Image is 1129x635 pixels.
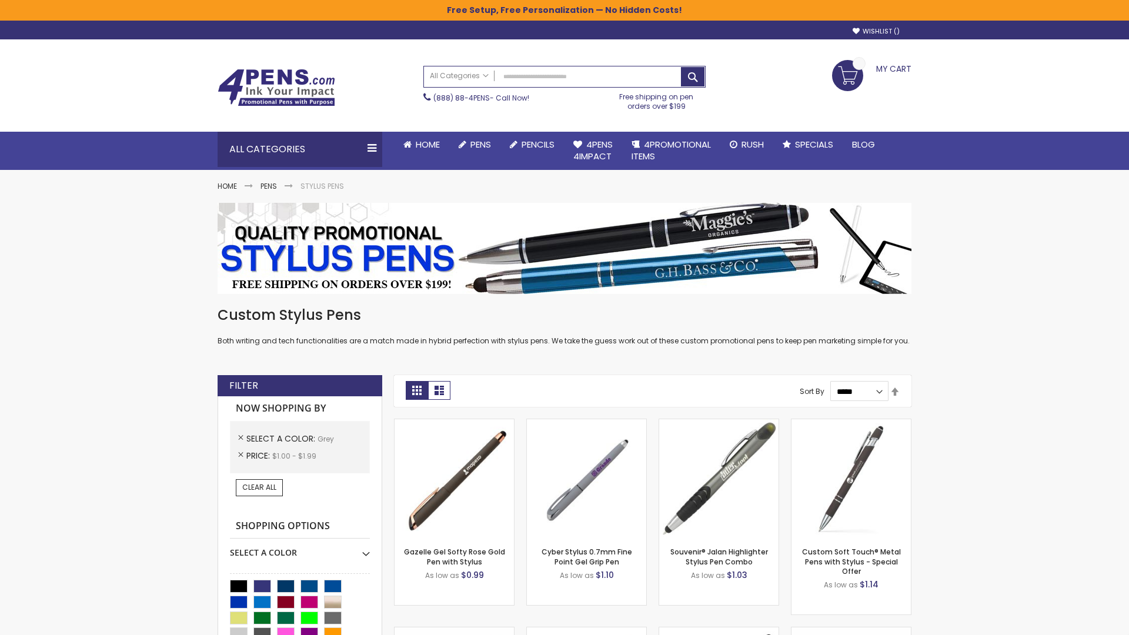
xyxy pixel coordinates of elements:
[795,138,833,151] span: Specials
[560,570,594,580] span: As low as
[218,203,911,294] img: Stylus Pens
[260,181,277,191] a: Pens
[852,138,875,151] span: Blog
[218,306,911,346] div: Both writing and tech functionalities are a match made in hybrid perfection with stylus pens. We ...
[230,539,370,559] div: Select A Color
[622,132,720,170] a: 4PROMOTIONALITEMS
[300,181,344,191] strong: Stylus Pens
[791,419,911,429] a: Custom Soft Touch® Metal Pens with Stylus-Grey
[853,27,900,36] a: Wishlist
[522,138,555,151] span: Pencils
[230,396,370,421] strong: Now Shopping by
[416,138,440,151] span: Home
[272,451,316,461] span: $1.00 - $1.99
[424,66,495,86] a: All Categories
[236,479,283,496] a: Clear All
[425,570,459,580] span: As low as
[449,132,500,158] a: Pens
[246,433,318,444] span: Select A Color
[527,419,646,539] img: Cyber Stylus 0.7mm Fine Point Gel Grip Pen-Grey
[318,434,334,444] span: Grey
[218,306,911,325] h1: Custom Stylus Pens
[218,181,237,191] a: Home
[791,419,911,539] img: Custom Soft Touch® Metal Pens with Stylus-Grey
[542,547,632,566] a: Cyber Stylus 0.7mm Fine Point Gel Grip Pen
[395,419,514,539] img: Gazelle Gel Softy Rose Gold Pen with Stylus-Grey
[607,88,706,111] div: Free shipping on pen orders over $199
[430,71,489,81] span: All Categories
[461,569,484,581] span: $0.99
[394,132,449,158] a: Home
[406,381,428,400] strong: Grid
[395,419,514,429] a: Gazelle Gel Softy Rose Gold Pen with Stylus-Grey
[632,138,711,162] span: 4PROMOTIONAL ITEMS
[860,579,879,590] span: $1.14
[843,132,884,158] a: Blog
[659,419,779,429] a: Souvenir® Jalan Highlighter Stylus Pen Combo-Grey
[824,580,858,590] span: As low as
[500,132,564,158] a: Pencils
[470,138,491,151] span: Pens
[596,569,614,581] span: $1.10
[720,132,773,158] a: Rush
[433,93,490,103] a: (888) 88-4PENS
[800,386,824,396] label: Sort By
[659,419,779,539] img: Souvenir® Jalan Highlighter Stylus Pen Combo-Grey
[230,514,370,539] strong: Shopping Options
[741,138,764,151] span: Rush
[229,379,258,392] strong: Filter
[670,547,768,566] a: Souvenir® Jalan Highlighter Stylus Pen Combo
[773,132,843,158] a: Specials
[564,132,622,170] a: 4Pens4impact
[433,93,529,103] span: - Call Now!
[691,570,725,580] span: As low as
[242,482,276,492] span: Clear All
[218,69,335,106] img: 4Pens Custom Pens and Promotional Products
[404,547,505,566] a: Gazelle Gel Softy Rose Gold Pen with Stylus
[246,450,272,462] span: Price
[527,419,646,429] a: Cyber Stylus 0.7mm Fine Point Gel Grip Pen-Grey
[727,569,747,581] span: $1.03
[802,547,901,576] a: Custom Soft Touch® Metal Pens with Stylus - Special Offer
[218,132,382,167] div: All Categories
[573,138,613,162] span: 4Pens 4impact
